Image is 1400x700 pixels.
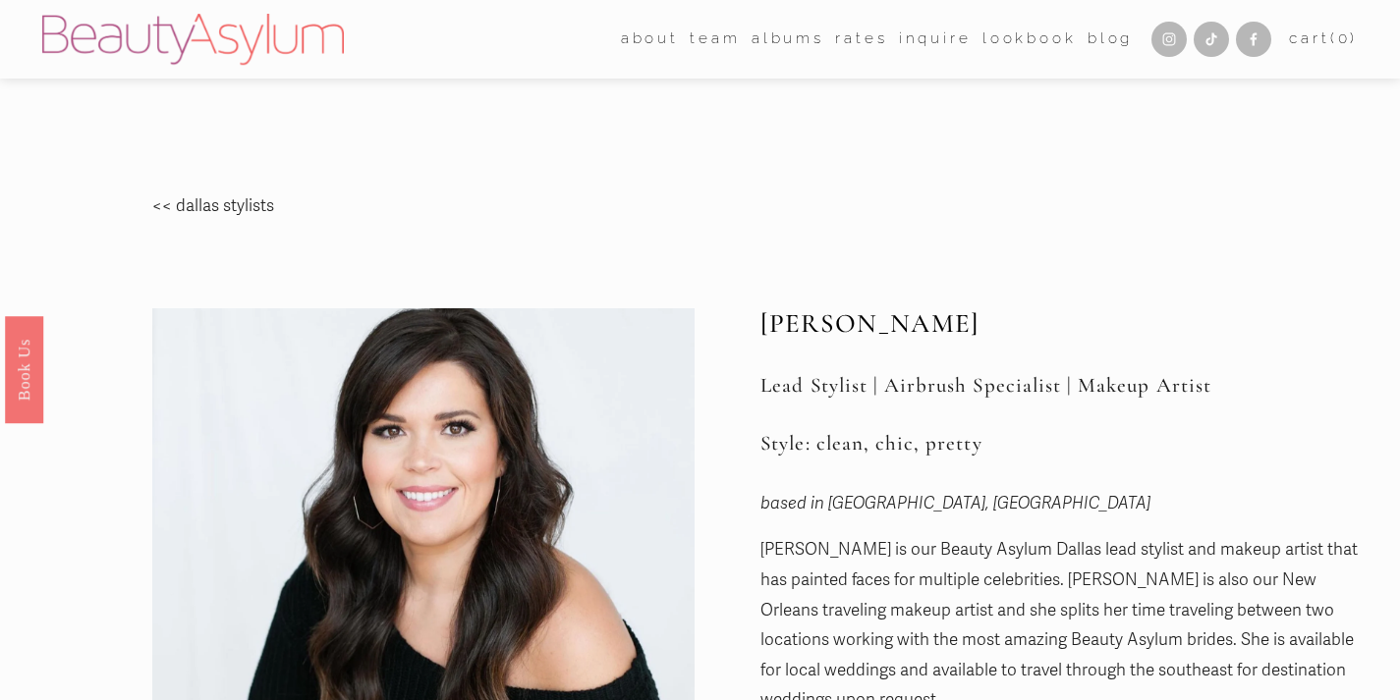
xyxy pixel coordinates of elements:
[982,25,1077,55] a: Lookbook
[621,26,679,53] span: about
[1194,22,1229,57] a: TikTok
[1088,25,1133,55] a: Blog
[835,25,887,55] a: Rates
[152,191,695,222] p: << dallas stylists
[690,26,740,53] span: team
[760,373,1358,398] h3: Lead Stylist | Airbrush Specialist | Makeup Artist
[899,25,972,55] a: Inquire
[760,431,1358,456] h3: Style: clean, chic, pretty
[1151,22,1187,57] a: Instagram
[760,493,1150,513] em: based in [GEOGRAPHIC_DATA], [GEOGRAPHIC_DATA]
[690,25,740,55] a: folder dropdown
[42,14,344,65] img: Beauty Asylum | Bridal Hair &amp; Makeup Charlotte &amp; Atlanta
[752,25,824,55] a: albums
[760,308,1358,340] h2: [PERSON_NAME]
[5,315,43,422] a: Book Us
[1289,26,1358,53] a: 0 items in cart
[1236,22,1271,57] a: Facebook
[1338,29,1351,47] span: 0
[621,25,679,55] a: folder dropdown
[1330,29,1358,47] span: ( )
